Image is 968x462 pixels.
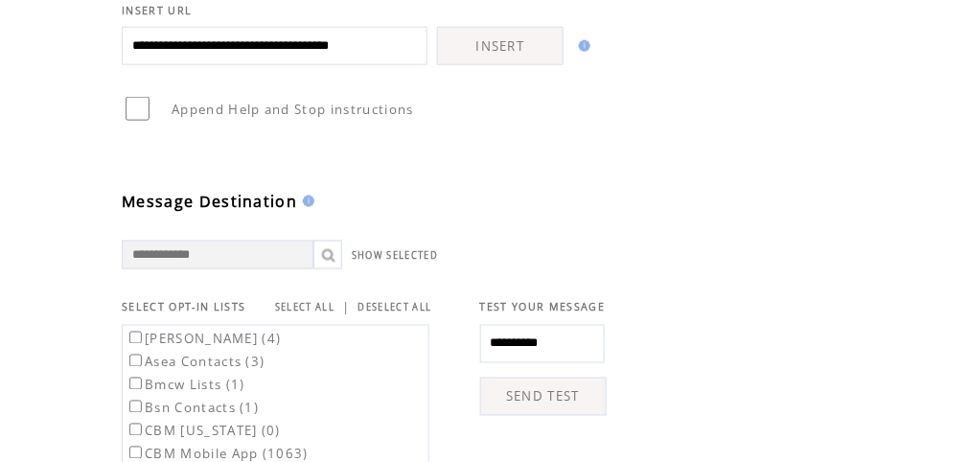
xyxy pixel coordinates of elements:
[129,424,142,436] input: CBM [US_STATE] (0)
[126,377,245,394] label: Bmcw Lists (1)
[126,331,282,348] label: [PERSON_NAME] (4)
[129,401,142,413] input: Bsn Contacts (1)
[437,27,564,65] a: INSERT
[129,355,142,367] input: Asea Contacts (3)
[126,354,265,371] label: Asea Contacts (3)
[480,300,606,313] span: TEST YOUR MESSAGE
[122,4,192,17] span: INSERT URL
[358,301,432,313] a: DESELECT ALL
[297,196,314,207] img: help.gif
[342,298,350,315] span: |
[126,400,259,417] label: Bsn Contacts (1)
[352,249,438,262] a: SHOW SELECTED
[275,301,334,313] a: SELECT ALL
[129,332,142,344] input: [PERSON_NAME] (4)
[122,191,297,212] span: Message Destination
[129,378,142,390] input: Bmcw Lists (1)
[573,40,590,52] img: help.gif
[122,300,245,313] span: SELECT OPT-IN LISTS
[480,378,607,416] a: SEND TEST
[172,101,414,118] span: Append Help and Stop instructions
[126,423,281,440] label: CBM [US_STATE] (0)
[129,447,142,459] input: CBM Mobile App (1063)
